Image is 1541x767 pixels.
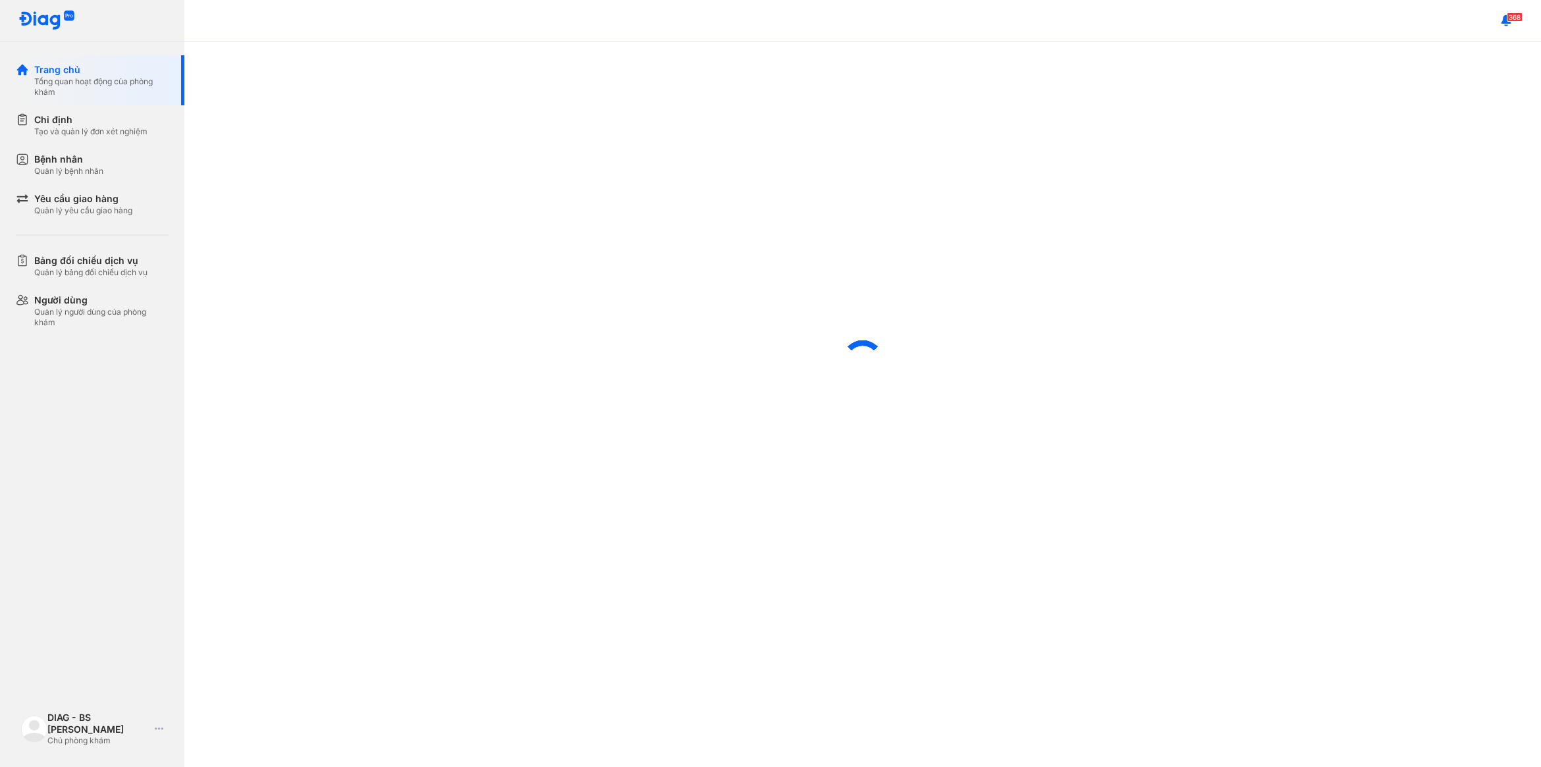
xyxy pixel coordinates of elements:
div: Chỉ định [34,113,148,126]
div: Người dùng [34,294,169,307]
div: Bảng đối chiếu dịch vụ [34,254,148,267]
div: Bệnh nhân [34,153,103,166]
div: Trang chủ [34,63,169,76]
img: logo [18,11,75,31]
div: Quản lý người dùng của phòng khám [34,307,169,328]
div: Tổng quan hoạt động của phòng khám [34,76,169,97]
div: Yêu cầu giao hàng [34,192,132,205]
div: Tạo và quản lý đơn xét nghiệm [34,126,148,137]
div: DIAG - BS [PERSON_NAME] [47,712,149,735]
div: Chủ phòng khám [47,735,149,746]
div: Quản lý bệnh nhân [34,166,103,176]
div: Quản lý bảng đối chiếu dịch vụ [34,267,148,278]
div: Quản lý yêu cầu giao hàng [34,205,132,216]
span: 368 [1507,13,1523,22]
img: logo [21,716,47,742]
